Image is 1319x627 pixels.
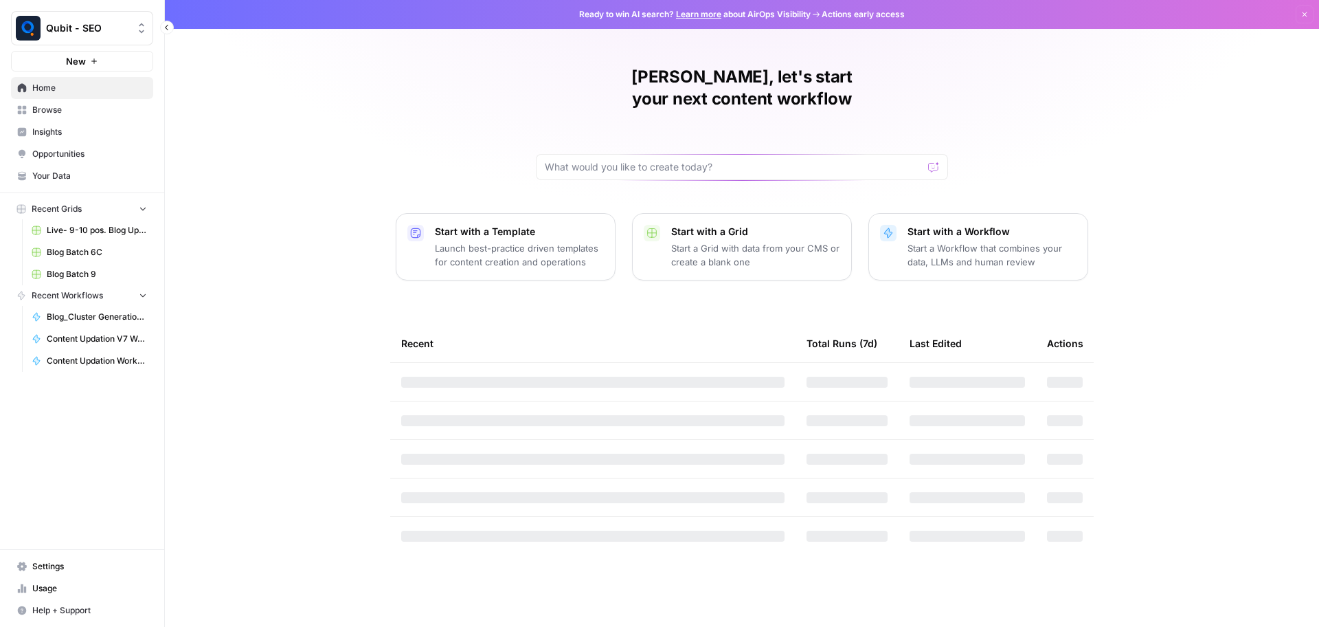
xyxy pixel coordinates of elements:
[632,213,852,280] button: Start with a GridStart a Grid with data from your CMS or create a blank one
[32,604,147,617] span: Help + Support
[32,560,147,573] span: Settings
[11,99,153,121] a: Browse
[11,11,153,45] button: Workspace: Qubit - SEO
[16,16,41,41] img: Qubit - SEO Logo
[676,9,721,19] a: Learn more
[396,213,616,280] button: Start with a TemplateLaunch best-practice driven templates for content creation and operations
[32,582,147,595] span: Usage
[435,225,604,239] p: Start with a Template
[47,246,147,258] span: Blog Batch 6C
[11,599,153,621] button: Help + Support
[47,224,147,236] span: Live- 9-10 pos. Blog Updates Grid
[25,263,153,285] a: Blog Batch 9
[435,241,604,269] p: Launch best-practice driven templates for content creation and operations
[47,333,147,345] span: Content Updation V7 Workflow
[11,165,153,187] a: Your Data
[868,213,1088,280] button: Start with a WorkflowStart a Workflow that combines your data, LLMs and human review
[25,306,153,328] a: Blog_Cluster Generation V3a1 with WP Integration [Live site]
[11,77,153,99] a: Home
[579,8,811,21] span: Ready to win AI search? about AirOps Visibility
[11,577,153,599] a: Usage
[671,225,840,239] p: Start with a Grid
[11,51,153,71] button: New
[822,8,905,21] span: Actions early access
[47,355,147,367] span: Content Updation Workflow VA1
[32,82,147,94] span: Home
[11,199,153,219] button: Recent Grids
[671,241,840,269] p: Start a Grid with data from your CMS or create a blank one
[907,241,1076,269] p: Start a Workflow that combines your data, LLMs and human review
[32,170,147,182] span: Your Data
[32,126,147,138] span: Insights
[32,148,147,160] span: Opportunities
[32,289,103,302] span: Recent Workflows
[910,324,962,362] div: Last Edited
[907,225,1076,239] p: Start with a Workflow
[25,241,153,263] a: Blog Batch 6C
[25,328,153,350] a: Content Updation V7 Workflow
[11,555,153,577] a: Settings
[47,311,147,323] span: Blog_Cluster Generation V3a1 with WP Integration [Live site]
[1047,324,1083,362] div: Actions
[32,203,82,215] span: Recent Grids
[11,285,153,306] button: Recent Workflows
[46,21,129,35] span: Qubit - SEO
[11,121,153,143] a: Insights
[401,324,785,362] div: Recent
[32,104,147,116] span: Browse
[545,160,923,174] input: What would you like to create today?
[25,219,153,241] a: Live- 9-10 pos. Blog Updates Grid
[25,350,153,372] a: Content Updation Workflow VA1
[66,54,86,68] span: New
[807,324,877,362] div: Total Runs (7d)
[536,66,948,110] h1: [PERSON_NAME], let's start your next content workflow
[11,143,153,165] a: Opportunities
[47,268,147,280] span: Blog Batch 9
